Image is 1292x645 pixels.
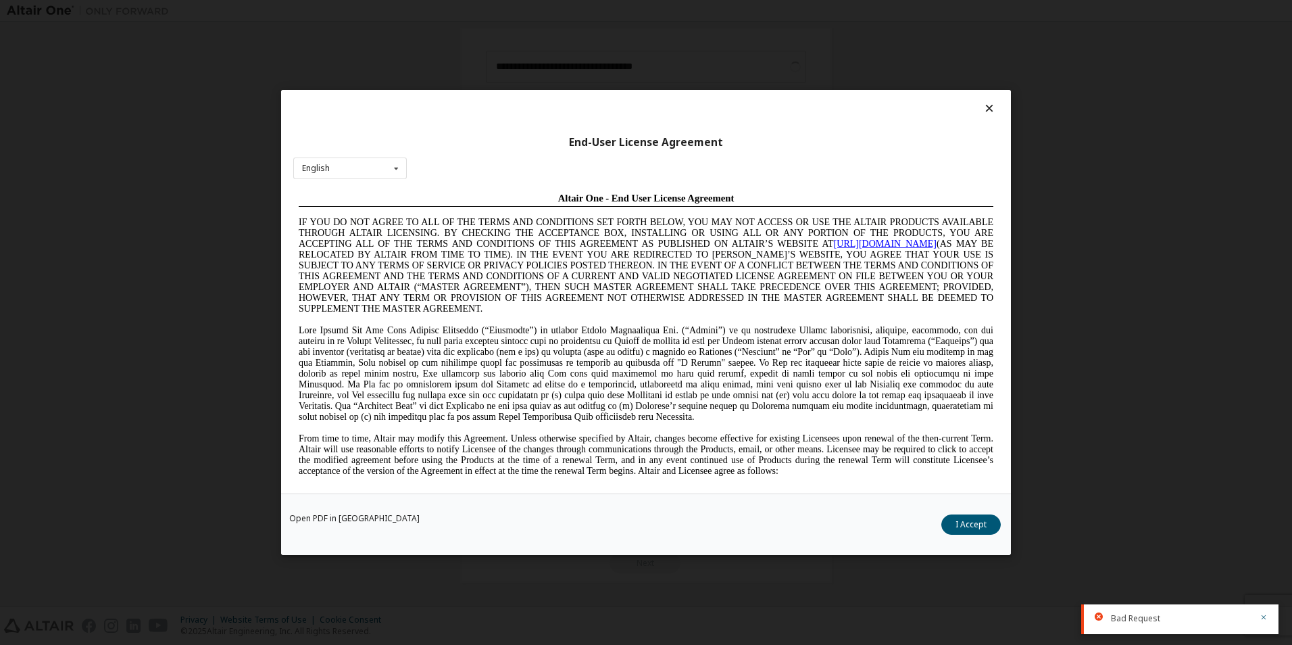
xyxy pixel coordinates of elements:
[5,30,700,126] span: IF YOU DO NOT AGREE TO ALL OF THE TERMS AND CONDITIONS SET FORTH BELOW, YOU MAY NOT ACCESS OR USE...
[302,164,330,172] div: English
[1111,613,1160,624] span: Bad Request
[941,515,1001,535] button: I Accept
[541,51,643,62] a: [URL][DOMAIN_NAME]
[5,138,700,235] span: Lore Ipsumd Sit Ame Cons Adipisc Elitseddo (“Eiusmodte”) in utlabor Etdolo Magnaaliqua Eni. (“Adm...
[293,136,999,149] div: End-User License Agreement
[5,246,700,289] span: From time to time, Altair may modify this Agreement. Unless otherwise specified by Altair, change...
[289,515,420,523] a: Open PDF in [GEOGRAPHIC_DATA]
[265,5,441,16] span: Altair One - End User License Agreement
